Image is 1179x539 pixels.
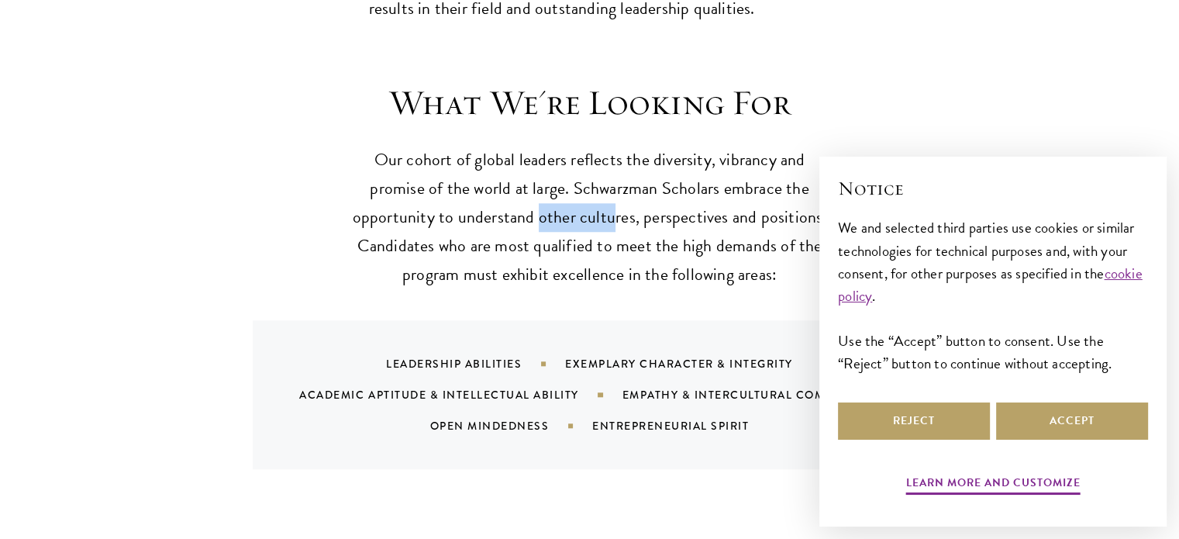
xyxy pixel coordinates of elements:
[386,356,565,371] div: Leadership Abilities
[430,418,593,434] div: Open Mindedness
[838,262,1143,307] a: cookie policy
[350,81,830,125] h3: What We're Looking For
[622,387,919,403] div: Empathy & Intercultural Competency
[565,356,832,371] div: Exemplary Character & Integrity
[350,146,830,289] p: Our cohort of global leaders reflects the diversity, vibrancy and promise of the world at large. ...
[299,387,622,403] div: Academic Aptitude & Intellectual Ability
[838,175,1148,202] h2: Notice
[838,216,1148,374] div: We and selected third parties use cookies or similar technologies for technical purposes and, wit...
[996,403,1148,440] button: Accept
[906,473,1081,497] button: Learn more and customize
[592,418,788,434] div: Entrepreneurial Spirit
[838,403,990,440] button: Reject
